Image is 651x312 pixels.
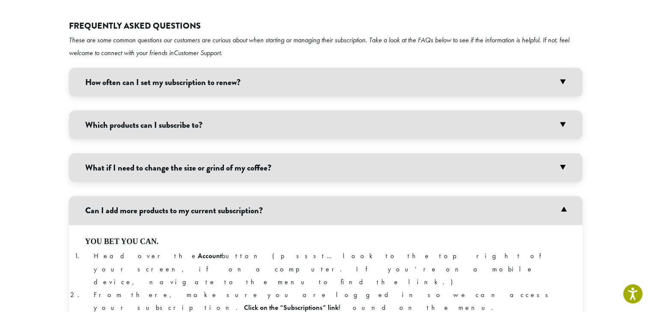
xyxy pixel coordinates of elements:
h4: You bet you can. [85,237,566,247]
em: These are some common questions our customers are curious about when starting or managing their s... [69,35,569,57]
li: Head over the button (pssst… look to the top right of your screen, if on a computer. If you’re on... [94,250,566,288]
h3: Which products can I subscribe to? [69,111,583,140]
a: Customer Support [174,48,220,57]
h3: What if I need to change the size or grind of my coffee? [69,153,583,182]
h2: Frequently Asked Questions [69,21,583,31]
strong: Click on the “Subscriptions” link [244,303,339,312]
h3: Can I add more products to my current subscription? [69,196,583,225]
h3: How often can I set my subscription to renew? [69,68,583,97]
strong: Account [198,251,222,260]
